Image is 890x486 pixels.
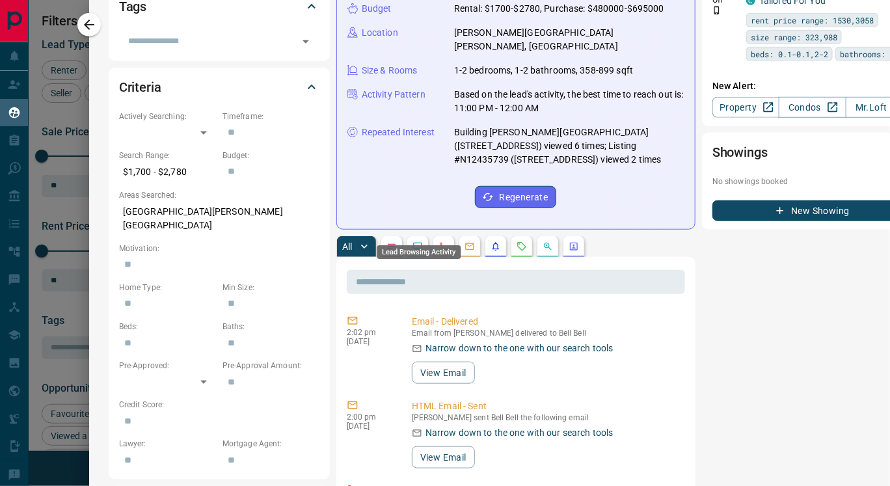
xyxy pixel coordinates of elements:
[465,241,475,252] svg: Emails
[362,88,425,101] p: Activity Pattern
[119,72,319,103] div: Criteria
[412,362,475,384] button: View Email
[454,2,664,16] p: Rental: $1700-$2780, Purchase: $480000-$695000
[475,186,556,208] button: Regenerate
[222,438,319,450] p: Mortgage Agent:
[751,31,837,44] span: size range: 323,988
[425,426,614,440] p: Narrow down to the one with our search tools
[412,413,680,422] p: [PERSON_NAME] sent Bell Bell the following email
[779,97,846,118] a: Condos
[347,412,392,422] p: 2:00 pm
[119,77,161,98] h2: Criteria
[569,241,579,252] svg: Agent Actions
[362,126,435,139] p: Repeated Interest
[454,126,684,167] p: Building [PERSON_NAME][GEOGRAPHIC_DATA] ([STREET_ADDRESS]) viewed 6 times; Listing #N12435739 ([S...
[347,337,392,346] p: [DATE]
[119,201,319,236] p: [GEOGRAPHIC_DATA][PERSON_NAME][GEOGRAPHIC_DATA]
[119,150,216,161] p: Search Range:
[712,6,721,15] svg: Push Notification Only
[412,399,680,413] p: HTML Email - Sent
[454,88,684,115] p: Based on the lead's activity, the best time to reach out is: 11:00 PM - 12:00 AM
[517,241,527,252] svg: Requests
[222,321,319,332] p: Baths:
[712,142,768,163] h2: Showings
[425,342,614,355] p: Narrow down to the one with our search tools
[119,321,216,332] p: Beds:
[119,189,319,201] p: Areas Searched:
[412,315,680,329] p: Email - Delivered
[362,26,398,40] p: Location
[751,14,874,27] span: rent price range: 1530,3058
[454,26,684,53] p: [PERSON_NAME][GEOGRAPHIC_DATA][PERSON_NAME], [GEOGRAPHIC_DATA]
[543,241,553,252] svg: Opportunities
[347,422,392,431] p: [DATE]
[362,2,392,16] p: Budget
[119,360,216,371] p: Pre-Approved:
[297,33,315,51] button: Open
[222,360,319,371] p: Pre-Approval Amount:
[712,97,779,118] a: Property
[222,282,319,293] p: Min Size:
[222,111,319,122] p: Timeframe:
[362,64,418,77] p: Size & Rooms
[119,161,216,183] p: $1,700 - $2,780
[119,243,319,254] p: Motivation:
[342,242,353,251] p: All
[412,446,475,468] button: View Email
[119,399,319,411] p: Credit Score:
[751,47,828,61] span: beds: 0.1-0.1,2-2
[119,111,216,122] p: Actively Searching:
[377,245,461,259] div: Lead Browsing Activity
[491,241,501,252] svg: Listing Alerts
[347,328,392,337] p: 2:02 pm
[412,329,680,338] p: Email from [PERSON_NAME] delivered to Bell Bell
[119,282,216,293] p: Home Type:
[119,438,216,450] p: Lawyer:
[222,150,319,161] p: Budget:
[454,64,633,77] p: 1-2 bedrooms, 1-2 bathrooms, 358-899 sqft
